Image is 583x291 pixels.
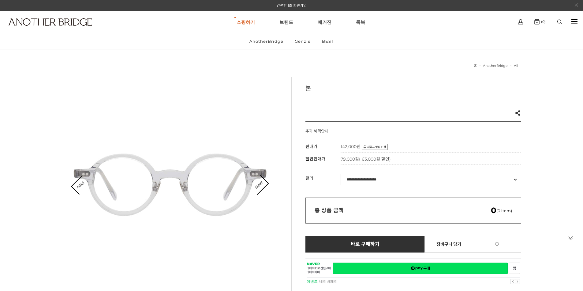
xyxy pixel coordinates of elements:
h3: 본 [305,83,521,93]
a: 바로 구매하기 [305,236,425,253]
strong: 142,000원 [341,144,361,149]
img: cart [518,19,523,24]
span: ( 63,000원 할인) [359,156,391,162]
a: BEST [317,33,339,49]
img: cart [534,19,540,24]
a: 홈 [474,64,477,68]
img: 재입고 알림 SMS [362,144,387,150]
th: 컬러 [305,171,341,189]
a: 네이버페이 [319,279,338,284]
span: 할인판매가 [305,156,325,162]
span: 판매가 [305,144,317,149]
img: search [557,20,562,24]
strong: 총 상품 금액 [315,207,344,214]
span: (0) [540,20,546,24]
a: Next [249,176,268,195]
a: AnotherBridge [244,33,289,49]
em: 0 [491,206,496,215]
span: (0 item) [491,208,512,213]
h4: 추가 혜택안내 [305,128,328,137]
a: Prev [72,176,90,194]
a: AnotherBridge [483,64,508,68]
a: 브랜드 [279,11,293,33]
a: 룩북 [356,11,365,33]
a: logo [3,18,91,41]
a: 새창 [333,263,508,274]
strong: 이벤트 [307,279,318,284]
a: 쇼핑하기 [237,11,255,33]
span: 바로 구매하기 [351,242,380,247]
a: Genzie [290,33,316,49]
a: 매거진 [318,11,331,33]
a: 간편한 1초 회원가입 [277,3,307,8]
a: 장바구니 담기 [424,236,473,253]
a: All [514,64,518,68]
span: 79,000원 [341,156,391,162]
a: (0) [534,19,546,24]
a: 새창 [509,263,520,274]
img: logo [9,18,92,26]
